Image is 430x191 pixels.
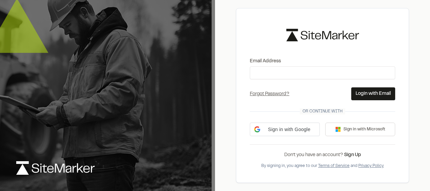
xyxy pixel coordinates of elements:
button: Privacy Policy [358,163,384,169]
a: Forgot Password? [250,92,289,96]
div: By signing in, you agree to our and [250,163,395,169]
span: Sign in with Google [263,126,315,133]
button: Sign in with Microsoft [325,123,395,136]
button: Terms of Service [318,163,350,169]
img: logo-black-rebrand.svg [286,29,359,41]
a: Sign Up [344,153,361,157]
div: Don’t you have an account? [250,151,395,159]
button: Login with Email [351,87,395,100]
label: Email Address [250,58,395,65]
span: Or continue with [300,108,345,114]
img: logo-white-rebrand.svg [16,161,95,175]
div: Sign in with Google [250,123,320,136]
